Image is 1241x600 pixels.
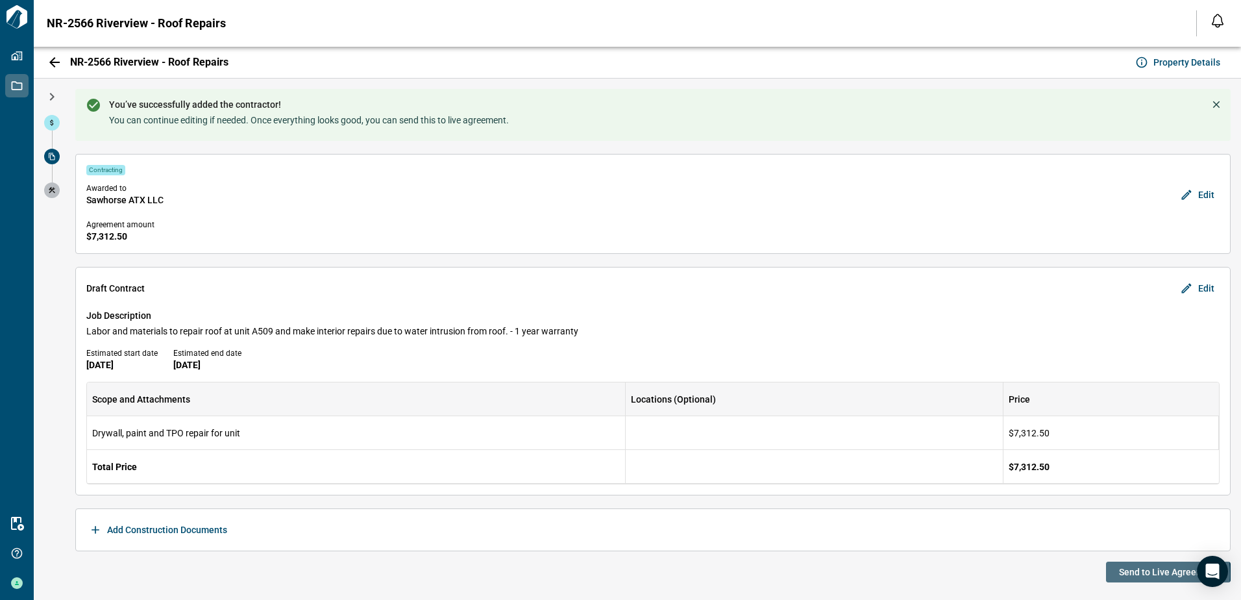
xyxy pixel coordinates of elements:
span: [DATE] [173,358,241,371]
div: Price [1003,382,1219,416]
div: Locations (Optional) [626,382,1003,416]
span: Draft Contract [86,282,145,295]
span: Sawhorse ATX LLC [86,194,1177,206]
span: Job Description [86,309,1220,322]
button: Send to Live Agreement [1106,562,1231,582]
span: You’ve successfully added the contractor! [109,98,509,111]
span: Labor and materials to repair roof at unit A509 and make interior repairs due to water intrusion ... [86,325,1220,338]
div: Price [1009,382,1030,416]
span: Contracting [89,166,123,174]
button: Property Details [1133,52,1225,73]
button: Edit [1177,278,1220,299]
span: Total Price [92,462,137,472]
div: Locations (Optional) [631,382,716,416]
span: Agreement amount [86,219,1220,230]
span: [DATE] [86,358,158,371]
span: NR-2566 Riverview - Roof Repairs [70,56,228,69]
span: Awarded to [86,183,1177,194]
button: close [1207,95,1225,114]
button: Add Construction Documents [86,519,336,540]
span: $7,312.50 [1009,460,1050,473]
span: NR-2566 Riverview - Roof Repairs [47,17,226,30]
div: Scope and Attachments [92,382,190,416]
span: $7,312.50 [86,230,1220,243]
button: Edit [1177,183,1220,206]
div: Scope and Attachments [87,382,626,416]
span: You can continue editing if needed. Once everything looks good, you can send this to live agreement. [109,114,509,127]
span: Add Construction Documents [107,523,227,536]
span: Estimated start date [86,348,158,358]
div: Open Intercom Messenger [1197,556,1228,587]
span: Send to Live Agreement [1119,566,1218,579]
span: Edit [1198,188,1214,201]
span: Drywall, paint and TPO repair for unit [92,428,240,438]
button: Open notification feed [1207,10,1228,31]
span: $7,312.50 [1009,427,1050,440]
span: Edit [1198,282,1214,295]
span: Property Details [1153,56,1220,69]
span: Estimated end date [173,348,241,358]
